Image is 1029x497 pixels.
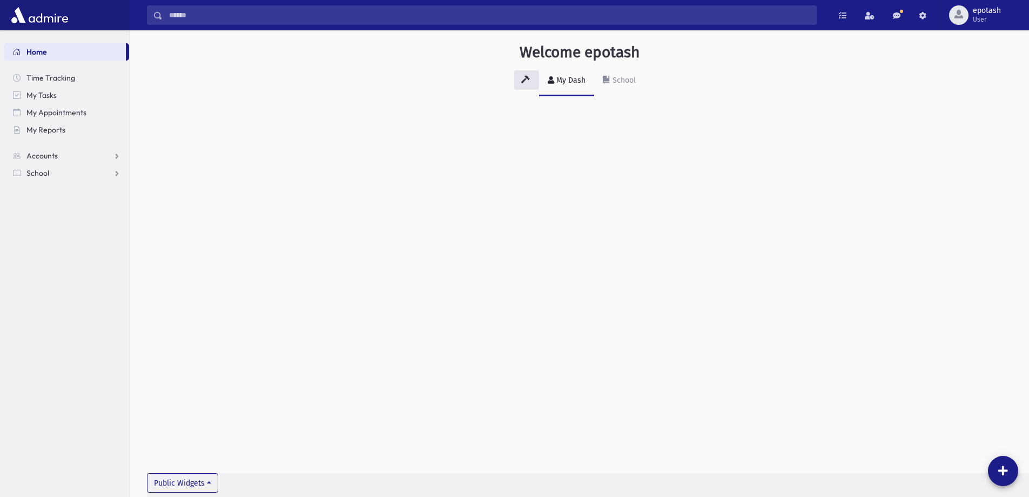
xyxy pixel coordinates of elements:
[26,90,57,100] span: My Tasks
[973,6,1001,15] span: epotash
[26,125,65,135] span: My Reports
[4,69,129,87] a: Time Tracking
[26,108,86,117] span: My Appointments
[26,47,47,57] span: Home
[147,473,218,493] button: Public Widgets
[26,73,75,83] span: Time Tracking
[4,43,126,61] a: Home
[9,4,71,26] img: AdmirePro
[973,15,1001,24] span: User
[4,164,129,182] a: School
[610,76,636,85] div: School
[554,76,586,85] div: My Dash
[594,66,644,96] a: School
[4,121,129,138] a: My Reports
[520,43,640,62] h3: Welcome epotash
[26,168,49,178] span: School
[539,66,594,96] a: My Dash
[26,151,58,161] span: Accounts
[4,104,129,121] a: My Appointments
[163,5,816,25] input: Search
[4,87,129,104] a: My Tasks
[4,147,129,164] a: Accounts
